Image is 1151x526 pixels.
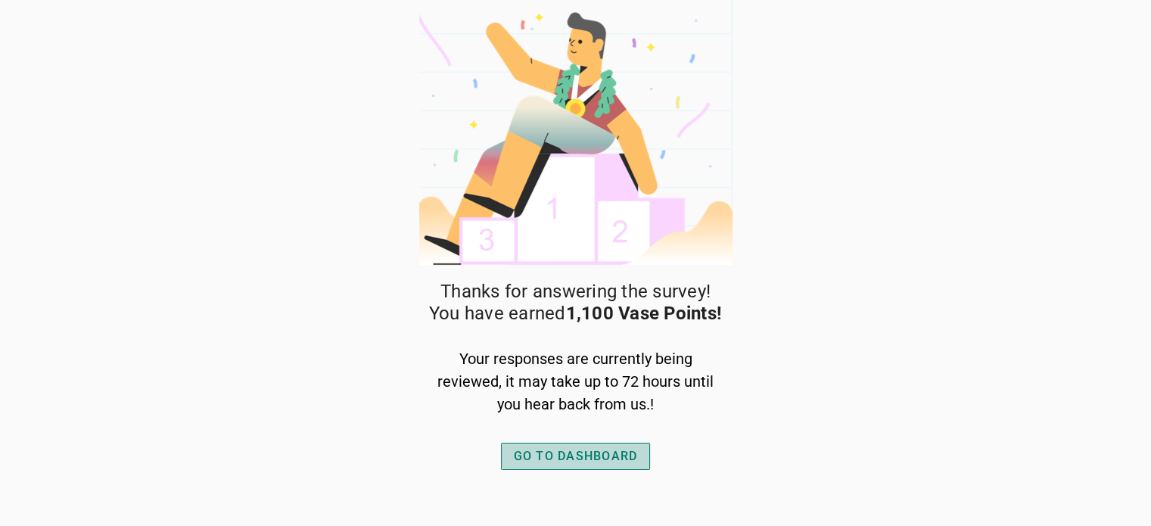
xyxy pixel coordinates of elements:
span: You have earned [429,303,722,325]
strong: 1,100 Vase Points! [566,303,723,324]
span: Thanks for answering the survey! [440,281,711,303]
button: GO TO DASHBOARD [501,443,651,470]
div: GO TO DASHBOARD [514,447,638,465]
div: Your responses are currently being reviewed, it may take up to 72 hours until you hear back from ... [435,347,717,416]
